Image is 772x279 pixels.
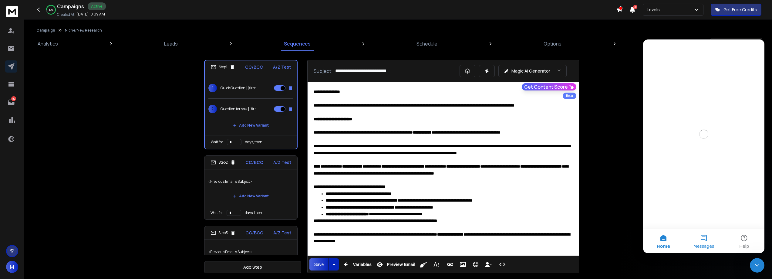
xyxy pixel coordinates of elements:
span: 1 [208,84,217,92]
p: A/Z Test [273,159,291,165]
p: Schedule [416,40,437,47]
span: 2 [208,105,217,113]
p: 182 [11,96,16,101]
p: Get Free Credits [723,7,757,13]
p: Created At: [57,12,75,17]
button: Add New Variant [228,190,274,202]
button: Add New Variant [228,119,274,131]
button: Get Content Score [522,83,576,90]
button: Save [309,258,329,270]
p: <Previous Email's Subject> [208,243,294,260]
div: Beta [563,93,576,99]
button: Insert Link (Ctrl+K) [444,258,456,270]
p: A/Z Test [273,64,291,70]
a: Schedule [413,36,441,51]
button: Insert Unsubscribe Link [483,258,494,270]
button: Code View [497,258,508,270]
button: Campaign [36,28,55,33]
iframe: Intercom live chat [643,39,764,253]
h1: Campaigns [57,3,84,10]
a: 182 [5,96,17,108]
li: Step1CC/BCCA/Z Test1Quick Question {{firstName}}2Question for you {{firstName}}Add New VariantWai... [204,60,298,149]
button: M [6,261,18,273]
p: Wait for [211,210,223,215]
button: More Text [430,258,442,270]
p: Sequences [284,40,311,47]
p: Subject: [314,67,333,75]
button: Clean HTML [418,258,429,270]
p: days, then [245,210,262,215]
button: Add Step [204,261,301,273]
span: Variables [352,262,373,267]
a: Subsequences [664,36,706,51]
div: Step 3 [211,230,236,236]
li: Step2CC/BCCA/Z Test<Previous Email's Subject>Add New VariantWait fordays, then [204,155,298,220]
button: Preview Email [374,258,416,270]
a: Leads [160,36,181,51]
a: Analytics [34,36,62,51]
p: CC/BCC [245,64,263,70]
div: Step 1 [211,64,235,70]
div: Step 2 [211,160,236,165]
a: Options [540,36,565,51]
button: Variables [340,258,373,270]
p: Niche/New Research [65,28,102,33]
p: CC/BCC [245,159,263,165]
p: Question for you {{firstName}} [221,107,259,111]
p: CC/BCC [245,230,263,236]
button: Get Free Credits [711,4,761,16]
button: Insert Image (Ctrl+P) [457,258,469,270]
p: Wait for [211,140,223,145]
p: Quick Question {{firstName}} [221,86,259,90]
p: Levels [647,7,662,13]
p: A/Z Test [273,230,291,236]
p: [DATE] 10:09 AM [76,12,105,17]
p: <Previous Email's Subject> [208,173,294,190]
p: Leads [164,40,178,47]
p: Options [544,40,561,47]
span: 50 [633,5,637,9]
p: Analytics [38,40,58,47]
button: Magic AI Generator [498,65,567,77]
button: Emoticons [470,258,481,270]
span: Preview Email [386,262,416,267]
div: Active [88,2,106,10]
p: Magic AI Generator [511,68,550,74]
iframe: Intercom live chat [750,258,764,273]
button: Pause Campaign [710,38,762,50]
a: Sequences [280,36,314,51]
p: days, then [245,140,262,145]
p: 87 % [49,8,53,12]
